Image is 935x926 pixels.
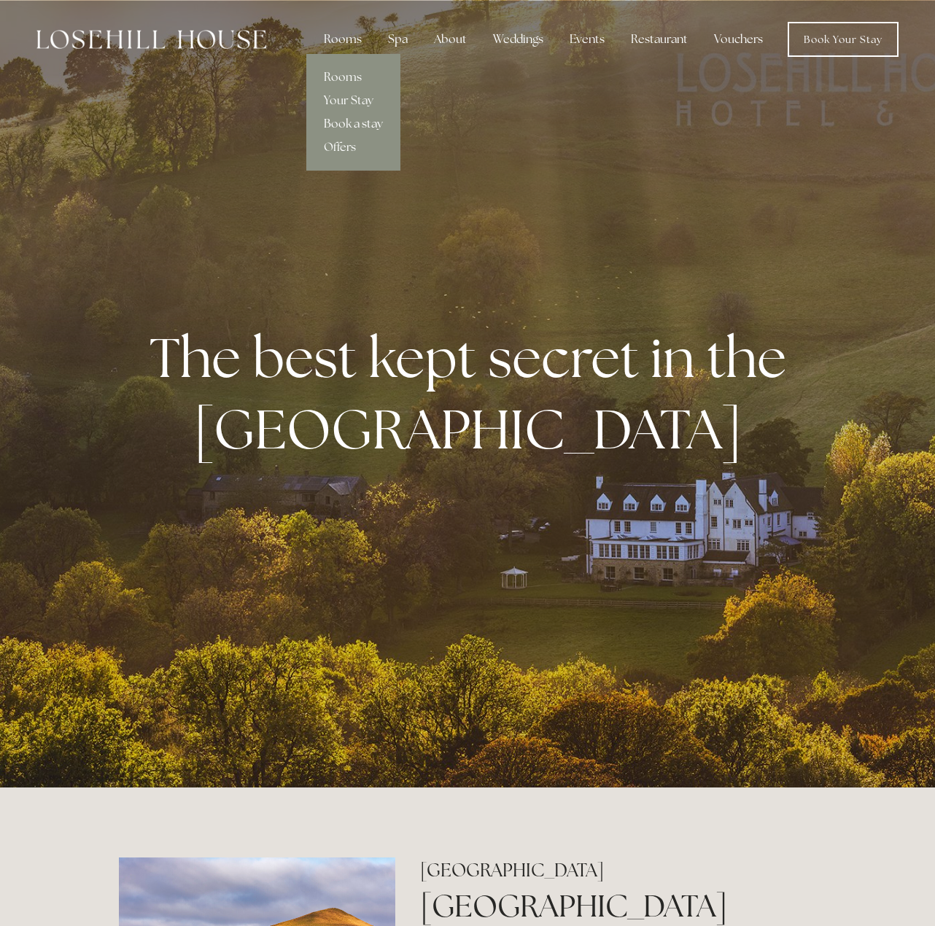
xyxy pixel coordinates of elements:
a: Rooms [306,66,400,89]
h2: [GEOGRAPHIC_DATA] [420,857,816,883]
strong: The best kept secret in the [GEOGRAPHIC_DATA] [150,322,798,464]
a: Book a stay [306,112,400,136]
a: Offers [306,136,400,159]
a: Book Your Stay [788,22,899,57]
div: Rooms [312,25,373,54]
a: Vouchers [702,25,775,54]
div: Weddings [481,25,555,54]
div: Events [558,25,616,54]
div: Spa [376,25,419,54]
div: About [422,25,478,54]
div: Restaurant [619,25,699,54]
img: Losehill House [36,30,266,49]
a: Your Stay [306,89,400,112]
